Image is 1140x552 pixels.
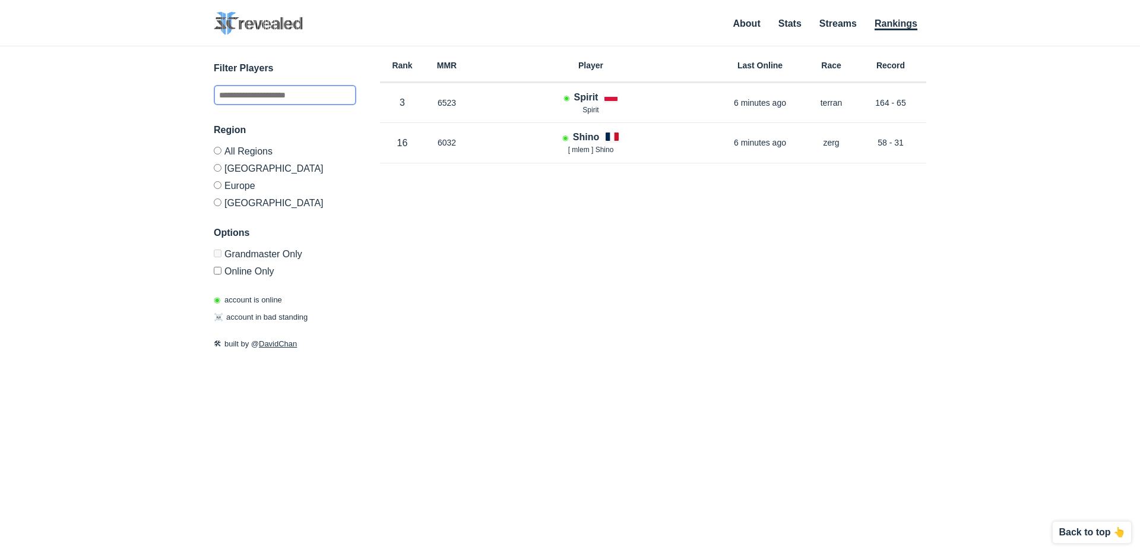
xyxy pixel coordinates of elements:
a: Rankings [875,18,917,30]
p: 6 minutes ago [712,97,807,109]
label: Europe [214,176,356,194]
p: account is online [214,294,282,306]
h3: Options [214,226,356,240]
p: 6 minutes ago [712,137,807,149]
span: Spirit [582,106,598,114]
label: All Regions [214,147,356,159]
h6: Last Online [712,61,807,70]
span: 🛠 [214,339,221,348]
input: Europe [214,181,221,189]
span: [ mlem ] Shino [568,146,614,154]
p: built by @ [214,338,356,350]
h6: Rank [380,61,425,70]
span: Account is laddering [563,94,569,102]
p: 6523 [425,97,469,109]
a: Streams [819,18,857,29]
span: Account is laddering [562,134,568,142]
a: DavidChan [259,339,297,348]
h3: Filter Players [214,61,356,75]
input: All Regions [214,147,221,154]
h6: Player [469,61,712,70]
h6: Record [855,61,926,70]
label: [GEOGRAPHIC_DATA] [214,159,356,176]
p: 58 - 31 [855,137,926,149]
label: [GEOGRAPHIC_DATA] [214,194,356,208]
a: About [733,18,761,29]
h6: Race [807,61,855,70]
h4: Shino [573,130,599,144]
img: SC2 Revealed [214,12,303,35]
h6: MMR [425,61,469,70]
p: 3 [380,96,425,109]
input: Grandmaster Only [214,250,221,257]
p: Back to top 👆 [1059,528,1125,537]
label: Only show accounts currently laddering [214,262,356,276]
input: Online Only [214,267,221,275]
h4: Spirit [574,90,598,104]
p: 164 - 65 [855,97,926,109]
p: terran [807,97,855,109]
p: zerg [807,137,855,149]
label: Only Show accounts currently in Grandmaster [214,250,356,262]
a: Stats [778,18,802,29]
h3: Region [214,123,356,137]
p: 16 [380,136,425,150]
p: 6032 [425,137,469,149]
span: ☠️ [214,313,223,321]
input: [GEOGRAPHIC_DATA] [214,198,221,206]
input: [GEOGRAPHIC_DATA] [214,164,221,172]
p: account in bad standing [214,311,308,323]
span: ◉ [214,295,220,304]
